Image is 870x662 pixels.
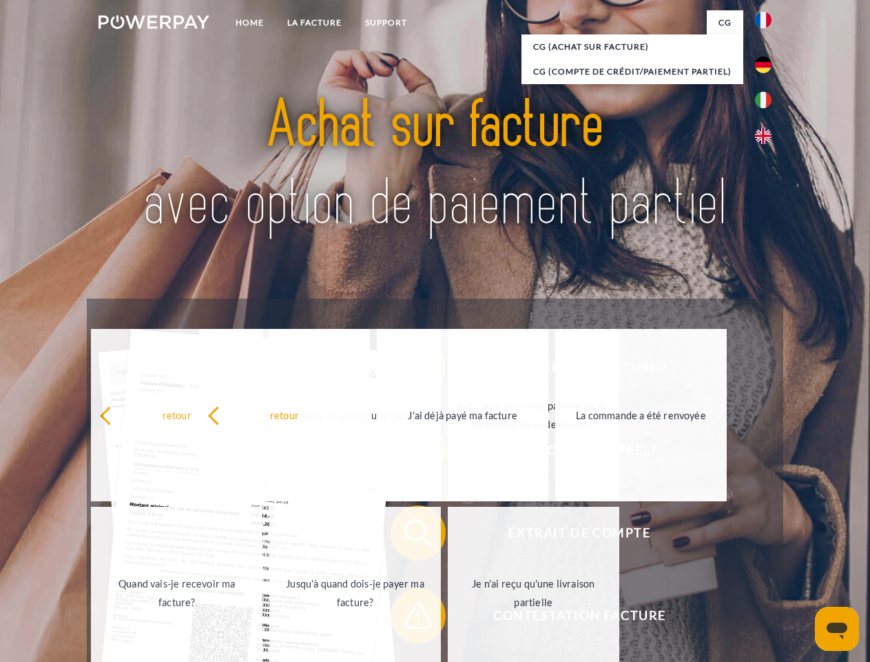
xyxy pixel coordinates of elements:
[456,574,611,612] div: Je n'ai reçu qu'une livraison partielle
[521,59,743,84] a: CG (Compte de crédit/paiement partiel)
[521,34,743,59] a: CG (achat sur facture)
[278,574,433,612] div: Jusqu'à quand dois-je payer ma facture?
[207,405,362,424] div: retour
[563,405,718,424] div: La commande a été renvoyée
[755,12,771,28] img: fr
[99,15,209,29] img: logo-powerpay-white.svg
[755,128,771,144] img: en
[755,92,771,108] img: it
[132,66,738,264] img: title-powerpay_fr.svg
[815,607,859,651] iframe: Bouton de lancement de la fenêtre de messagerie
[707,10,743,35] a: CG
[353,10,419,35] a: Support
[755,57,771,73] img: de
[99,405,254,424] div: retour
[99,574,254,612] div: Quand vais-je recevoir ma facture?
[224,10,276,35] a: Home
[385,405,540,424] div: J'ai déjà payé ma facture
[276,10,353,35] a: LA FACTURE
